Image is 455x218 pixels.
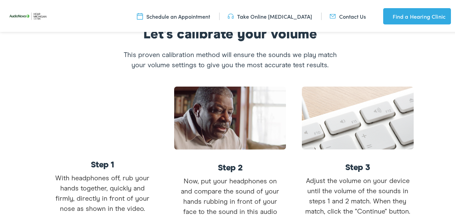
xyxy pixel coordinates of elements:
img: step2.png [174,85,286,148]
img: utility icon [228,11,234,19]
div: Let’s calibrate your volume [118,26,342,40]
img: utility icon [383,11,389,19]
h6: Step 1 [46,159,158,168]
a: Contact Us [330,11,366,19]
img: step3.png [302,85,414,148]
p: With headphones off, rub your hands together, quickly and firmly, directly in front of your nose ... [46,172,158,213]
h6: Step 3 [302,162,414,170]
iframe: Calibrating Sound for Hearing Test [46,85,158,148]
a: Find a Hearing Clinic [383,7,451,23]
div: This proven calibration method will ensure the sounds we play match your volume settings to give ... [118,40,342,69]
p: Adjust the volume on your device until the volume of the sounds in steps 1 and 2 match. When they... [302,175,414,215]
img: utility icon [137,11,143,19]
a: Take Online [MEDICAL_DATA] [228,11,312,19]
img: utility icon [330,11,336,19]
h6: Step 2 [174,162,286,171]
a: Schedule an Appointment [137,11,210,19]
